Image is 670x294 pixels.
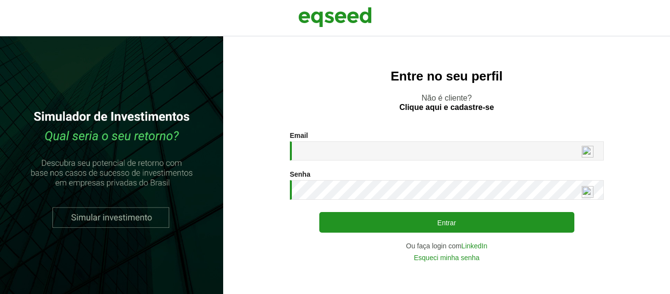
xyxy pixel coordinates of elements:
[290,132,308,139] label: Email
[399,104,494,111] a: Clique aqui e cadastre-se
[462,242,488,249] a: LinkedIn
[319,212,574,233] button: Entrar
[582,146,593,158] img: npw-badge-icon-locked.svg
[243,93,650,112] p: Não é cliente?
[414,254,480,261] a: Esqueci minha senha
[243,69,650,83] h2: Entre no seu perfil
[582,186,593,198] img: npw-badge-icon-locked.svg
[290,242,604,249] div: Ou faça login com
[298,5,372,29] img: EqSeed Logo
[290,171,310,178] label: Senha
